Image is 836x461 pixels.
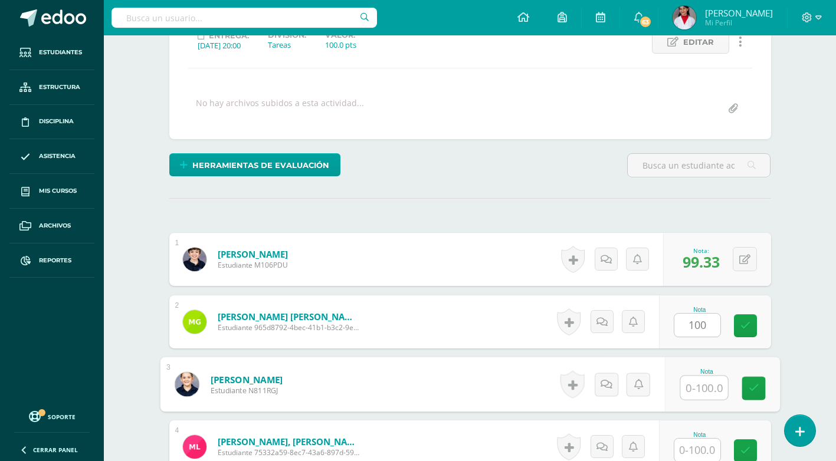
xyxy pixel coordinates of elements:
[268,39,306,50] div: Tareas
[112,8,377,28] input: Busca un usuario...
[674,314,720,337] input: 0-100.0
[218,311,359,322] a: [PERSON_NAME] [PERSON_NAME]
[33,446,78,454] span: Cerrar panel
[39,48,82,57] span: Estudiantes
[9,174,94,209] a: Mis cursos
[39,221,71,230] span: Archivos
[183,310,206,334] img: ee2d5452dc8d3500d351fec32fd5cbad.png
[39,117,74,126] span: Disciplina
[683,246,720,255] div: Nota:
[705,7,773,19] span: [PERSON_NAME]
[183,435,206,459] img: d38146d3f414785a6c83fddb8e3f3f1e.png
[48,413,76,421] span: Soporte
[39,152,76,161] span: Asistencia
[39,256,71,265] span: Reportes
[210,386,283,396] span: Estudiante N811RGJ
[169,153,340,176] a: Herramientas de evaluación
[628,154,770,177] input: Busca un estudiante aquí...
[39,83,80,92] span: Estructura
[325,39,356,50] div: 100.0 pts
[9,105,94,140] a: Disciplina
[705,18,773,28] span: Mi Perfil
[175,372,199,396] img: efd0b863089ab25d5d380710d0053e7c.png
[9,35,94,70] a: Estudiantes
[218,248,288,260] a: [PERSON_NAME]
[9,139,94,174] a: Asistencia
[683,31,714,53] span: Editar
[639,15,652,28] span: 63
[218,447,359,457] span: Estudiante 75332a59-8ec7-43a6-897d-595b4d93d104
[14,408,90,424] a: Soporte
[673,6,696,29] img: d7b361ec98f77d5c3937ad21a36f60dd.png
[39,186,77,196] span: Mis cursos
[674,432,726,438] div: Nota
[9,209,94,243] a: Archivos
[674,307,726,313] div: Nota
[183,248,206,271] img: 7a0a9fffbfc626b60b0d62174853b6d9.png
[9,70,94,105] a: Estructura
[218,260,288,270] span: Estudiante M106PDU
[210,373,283,386] a: [PERSON_NAME]
[9,243,94,278] a: Reportes
[680,376,727,400] input: 0-100.0
[218,436,359,447] a: [PERSON_NAME], [PERSON_NAME]
[683,252,720,272] span: 99.33
[218,322,359,332] span: Estudiante 965d8792-4bec-41b1-b3c2-9e2750c085d4
[209,31,249,40] span: Entrega:
[680,368,733,375] div: Nota
[198,40,249,51] div: [DATE] 20:00
[192,154,329,176] span: Herramientas de evaluación
[196,97,364,120] div: No hay archivos subidos a esta actividad...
